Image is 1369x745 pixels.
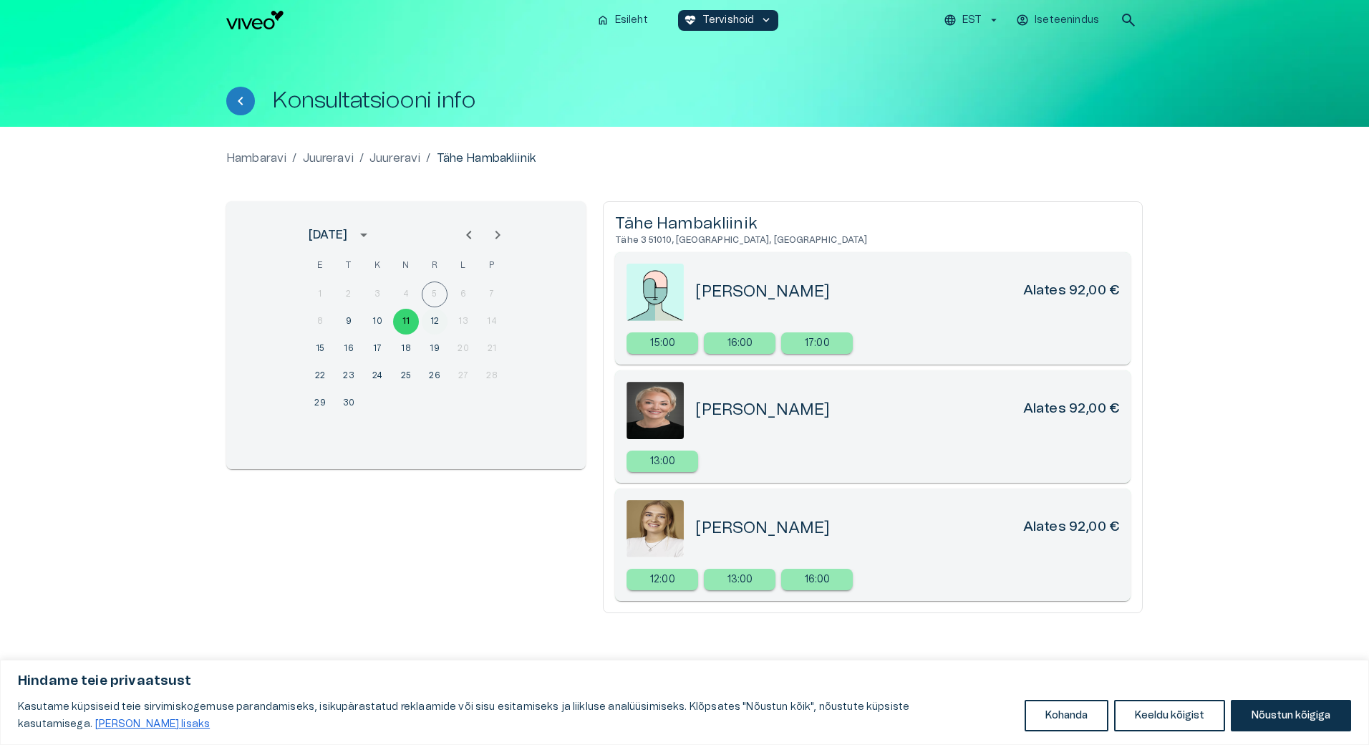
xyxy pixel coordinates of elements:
[95,718,211,730] a: Loe lisaks
[393,363,419,389] button: 25
[781,569,853,590] div: 16:00
[1025,700,1108,731] button: Kohanda
[727,336,753,351] p: 16:00
[627,451,698,472] a: Select new timeslot for rescheduling
[303,150,354,167] a: Juureravi
[292,150,296,167] p: /
[627,569,698,590] div: 12:00
[627,569,698,590] a: Select new timeslot for rescheduling
[309,226,347,244] div: [DATE]
[805,336,830,351] p: 17:00
[684,14,697,27] span: ecg_heart
[591,10,655,31] button: homeEsileht
[650,336,676,351] p: 15:00
[627,500,684,557] img: 80.png
[760,14,773,27] span: keyboard_arrow_down
[336,390,362,416] button: 30
[226,11,284,29] img: Viveo logo
[393,251,419,280] span: neljapäev
[369,150,420,167] a: Juureravi
[307,363,333,389] button: 22
[627,332,698,354] a: Select new timeslot for rescheduling
[695,518,830,539] h5: [PERSON_NAME]
[627,264,684,321] img: doctorPlaceholder-zWS651l2.jpeg
[364,251,390,280] span: kolmapäev
[1014,10,1103,31] button: Iseteenindus
[1035,13,1099,28] p: Iseteenindus
[627,382,684,439] img: 80.png
[650,572,675,587] p: 12:00
[307,251,333,280] span: esmaspäev
[422,251,448,280] span: reede
[695,282,830,302] h5: [PERSON_NAME]
[18,673,1351,690] p: Hindame teie privaatsust
[422,309,448,335] button: 12
[336,336,362,362] button: 16
[422,336,448,362] button: 19
[1114,6,1143,34] button: open search modal
[942,10,1002,31] button: EST
[704,332,775,354] div: 16:00
[226,150,286,167] a: Hambaravi
[483,221,512,249] button: Next month
[364,336,390,362] button: 17
[627,332,698,354] div: 15:00
[393,336,419,362] button: 18
[704,569,775,590] div: 13:00
[336,251,362,280] span: teisipäev
[727,572,753,587] p: 13:00
[226,87,255,115] button: Tagasi
[73,11,95,23] span: Help
[781,332,853,354] div: 17:00
[422,363,448,389] button: 26
[336,363,362,389] button: 23
[359,150,364,167] p: /
[364,309,390,335] button: 10
[18,698,1014,733] p: Kasutame küpsiseid teie sirvimiskogemuse parandamiseks, isikupärastatud reklaamide või sisu esita...
[307,390,333,416] button: 29
[704,569,775,590] a: Select new timeslot for rescheduling
[437,150,536,167] p: Tähe Hambakliinik
[352,223,376,247] button: calendar view is open, switch to year view
[1114,700,1225,731] button: Keeldu kõigist
[615,13,648,28] p: Esileht
[307,336,333,362] button: 15
[450,251,476,280] span: laupäev
[781,569,853,590] a: Select new timeslot for rescheduling
[426,150,430,167] p: /
[615,213,1131,234] h5: Tähe Hambakliinik
[1231,700,1351,731] button: Nõustun kõigiga
[1023,518,1119,539] h6: Alates 92,00 €
[962,13,982,28] p: EST
[650,454,676,469] p: 13:00
[627,451,698,472] div: 13:00
[1023,282,1119,302] h6: Alates 92,00 €
[695,400,830,420] h5: [PERSON_NAME]
[336,309,362,335] button: 9
[393,309,419,335] button: 11
[781,332,853,354] a: Select new timeslot for rescheduling
[1120,11,1137,29] span: search
[596,14,609,27] span: home
[702,13,755,28] p: Tervishoid
[364,363,390,389] button: 24
[805,572,831,587] p: 16:00
[1023,400,1119,420] h6: Alates 92,00 €
[678,10,779,31] button: ecg_heartTervishoidkeyboard_arrow_down
[704,332,775,354] a: Select new timeslot for rescheduling
[272,88,475,113] h1: Konsultatsiooni info
[615,234,1131,246] h6: Tähe 3 51010, [GEOGRAPHIC_DATA], [GEOGRAPHIC_DATA]
[226,11,585,29] a: Navigate to homepage
[479,251,505,280] span: pühapäev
